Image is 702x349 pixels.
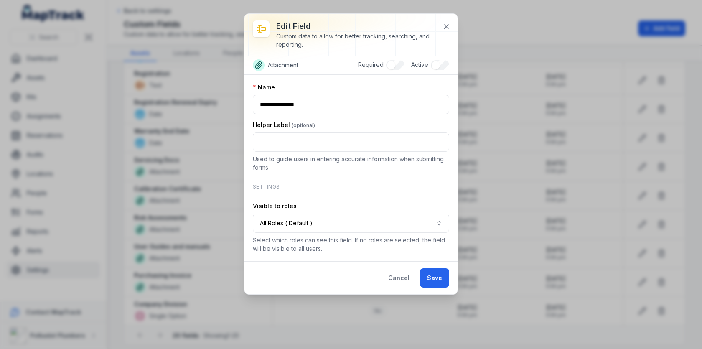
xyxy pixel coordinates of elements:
[381,268,417,288] button: Cancel
[358,61,384,68] span: Required
[268,61,298,69] span: Attachment
[253,236,449,253] p: Select which roles can see this field. If no roles are selected, the field will be visible to all...
[253,132,449,152] input: :r6m:-form-item-label
[253,214,449,233] button: All Roles ( Default )
[276,32,436,49] div: Custom data to allow for better tracking, searching, and reporting.
[420,268,449,288] button: Save
[253,155,449,172] p: Used to guide users in entering accurate information when submitting forms
[276,20,436,32] h3: Edit field
[411,61,428,68] span: Active
[253,95,449,114] input: :r6l:-form-item-label
[253,83,275,92] label: Name
[253,121,315,129] label: Helper Label
[253,178,449,195] div: Settings
[253,202,297,210] label: Visible to roles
